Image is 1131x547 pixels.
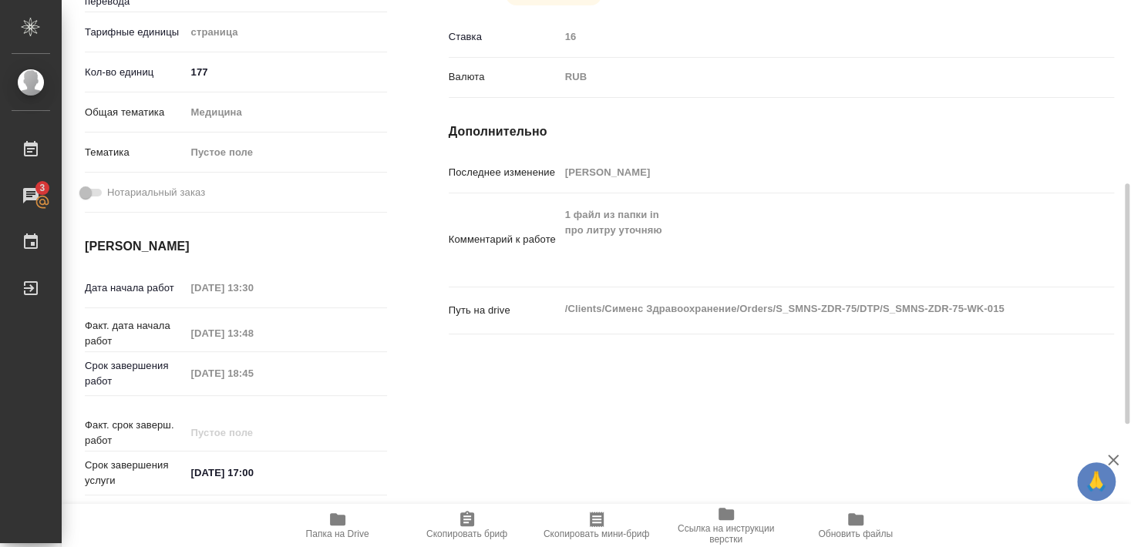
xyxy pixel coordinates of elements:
p: Тематика [85,145,186,160]
p: Срок завершения работ [85,358,186,389]
div: Медицина [186,99,387,126]
p: Срок завершения услуги [85,458,186,488]
span: Нотариальный заказ [107,185,205,200]
span: 🙏 [1083,465,1109,498]
p: Валюта [449,69,560,85]
input: Пустое поле [560,161,1059,183]
p: Комментарий к работе [449,232,560,247]
p: Кол-во единиц [85,65,186,80]
p: Факт. дата начала работ [85,318,186,349]
p: Последнее изменение [449,165,560,180]
span: Ссылка на инструкции верстки [671,523,782,545]
input: ✎ Введи что-нибудь [186,61,387,83]
span: Скопировать мини-бриф [544,529,649,539]
button: Скопировать мини-бриф [532,504,661,547]
button: 🙏 [1077,462,1116,501]
p: Ставка [449,29,560,45]
div: Пустое поле [191,145,369,160]
div: Пустое поле [186,139,387,166]
p: Общая тематика [85,105,186,120]
textarea: /Clients/Сименс Здравоохранение/Orders/S_SMNS-ZDR-75/DTP/S_SMNS-ZDR-75-WK-015 [560,296,1059,322]
input: Пустое поле [186,322,321,344]
button: Обновить файлы [791,504,921,547]
input: Пустое поле [186,421,321,444]
textarea: 1 файл из папки in про литру уточняю [560,202,1059,275]
span: 3 [30,180,54,196]
div: страница [186,19,387,45]
input: Пустое поле [186,362,321,384]
input: ✎ Введи что-нибудь [186,461,321,484]
h4: Дополнительно [449,122,1114,141]
p: Путь на drive [449,303,560,318]
button: Скопировать бриф [402,504,532,547]
input: Пустое поле [560,25,1059,48]
button: Папка на Drive [273,504,402,547]
span: Папка на Drive [306,529,369,539]
div: RUB [560,64,1059,90]
p: Дата начала работ [85,280,186,296]
p: Тарифные единицы [85,25,186,40]
p: Факт. срок заверш. работ [85,418,186,448]
button: Ссылка на инструкции верстки [661,504,791,547]
input: Пустое поле [186,277,321,299]
h4: [PERSON_NAME] [85,237,387,256]
a: 3 [4,176,58,215]
span: Скопировать бриф [426,529,507,539]
span: Обновить файлы [818,529,893,539]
